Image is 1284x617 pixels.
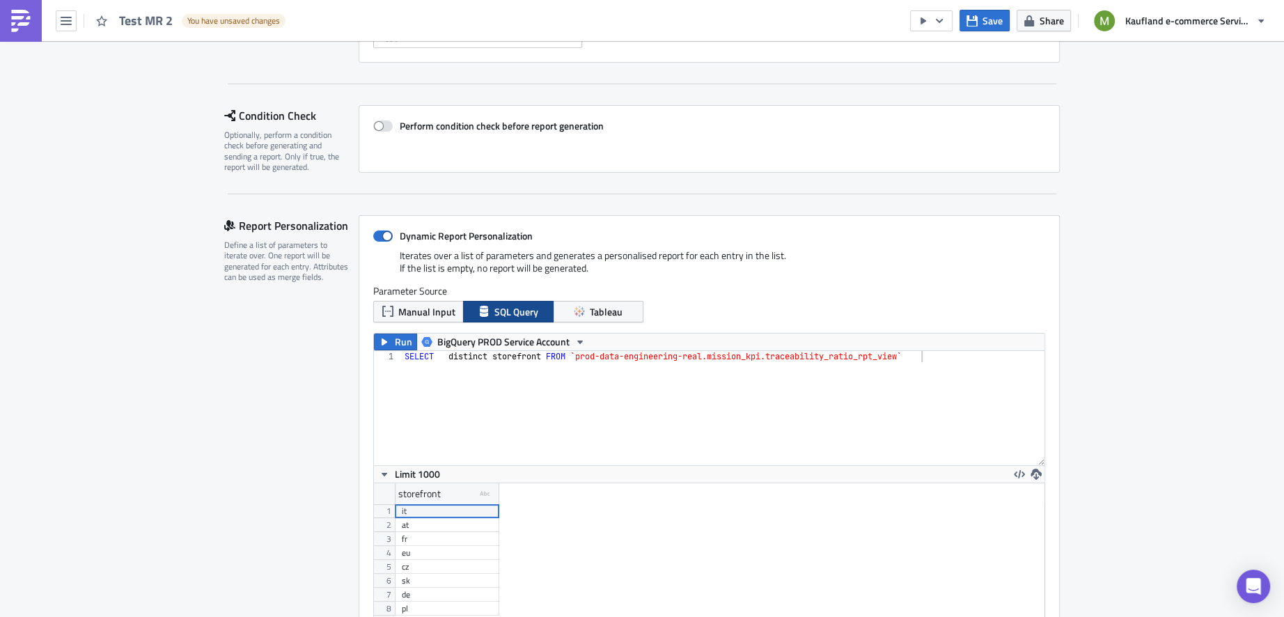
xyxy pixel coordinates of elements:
[373,301,464,322] button: Manual Input
[10,10,32,32] img: PushMetrics
[374,466,445,483] button: Limit 1000
[463,301,554,322] button: SQL Query
[960,10,1010,31] button: Save
[395,334,412,350] span: Run
[374,351,402,362] div: 1
[402,518,492,532] div: at
[1017,10,1071,31] button: Share
[374,334,417,350] button: Run
[1040,13,1064,28] span: Share
[6,21,665,32] p: The total orders for {{ row.storefront }} storefront is {{sql_[DOMAIN_NAME][0].total}}
[402,504,492,518] div: it
[402,588,492,602] div: de
[224,130,350,173] div: Optionally, perform a condition check before generating and sending a report. Only if true, the r...
[437,334,570,350] span: BigQuery PROD Service Account
[1125,13,1251,28] span: Kaufland e-commerce Services GmbH & Co. KG
[398,483,441,504] div: storefront
[402,560,492,574] div: cz
[1237,570,1270,603] div: Open Intercom Messenger
[1086,6,1274,36] button: Kaufland e-commerce Services GmbH & Co. KG
[373,285,1045,297] label: Parameter Source
[224,240,350,283] div: Define a list of parameters to iterate over. One report will be generated for each entry. Attribu...
[6,6,665,47] body: Rich Text Area. Press ALT-0 for help.
[119,13,175,29] span: Test MR 2
[224,215,359,236] div: Report Personalization
[402,532,492,546] div: fr
[416,334,590,350] button: BigQuery PROD Service Account
[400,118,604,133] strong: Perform condition check before report generation
[187,15,280,26] span: You have unsaved changes
[553,301,643,322] button: Tableau
[402,602,492,616] div: pl
[224,105,359,126] div: Condition Check
[402,574,492,588] div: sk
[590,304,623,319] span: Tableau
[400,228,533,243] strong: Dynamic Report Personalization
[398,304,455,319] span: Manual Input
[1093,9,1116,33] img: Avatar
[395,467,440,481] span: Limit 1000
[402,546,492,560] div: eu
[373,249,1045,285] div: Iterates over a list of parameters and generates a personalised report for each entry in the list...
[982,13,1003,28] span: Save
[494,304,538,319] span: SQL Query
[6,6,665,17] p: Hi ,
